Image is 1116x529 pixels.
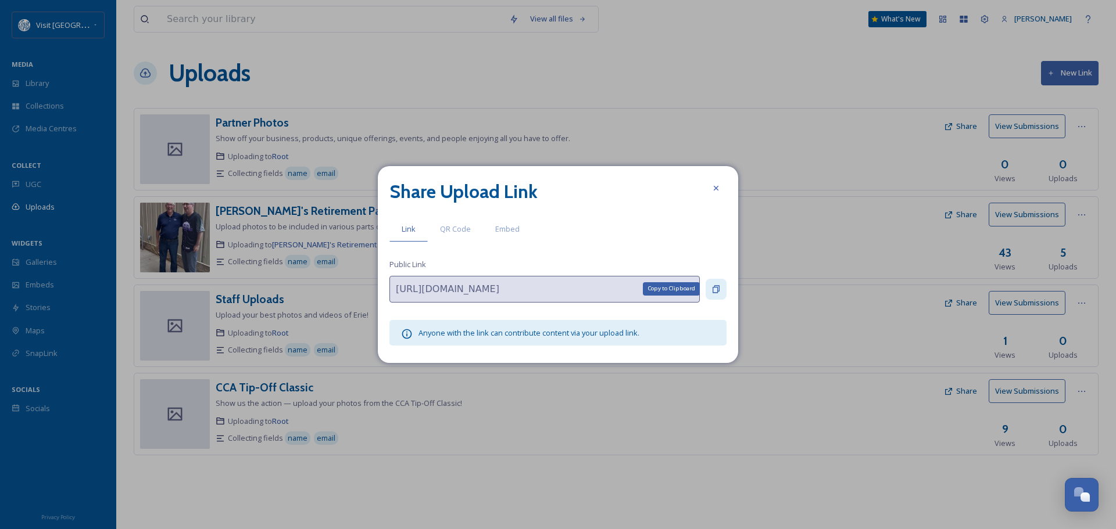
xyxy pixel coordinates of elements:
[389,259,426,270] span: Public Link
[389,178,538,206] h2: Share Upload Link
[419,328,639,338] span: Anyone with the link can contribute content via your upload link.
[643,282,700,295] div: Copy to Clipboard
[440,224,471,235] span: QR Code
[495,224,520,235] span: Embed
[402,224,416,235] span: Link
[1065,478,1099,512] button: Open Chat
